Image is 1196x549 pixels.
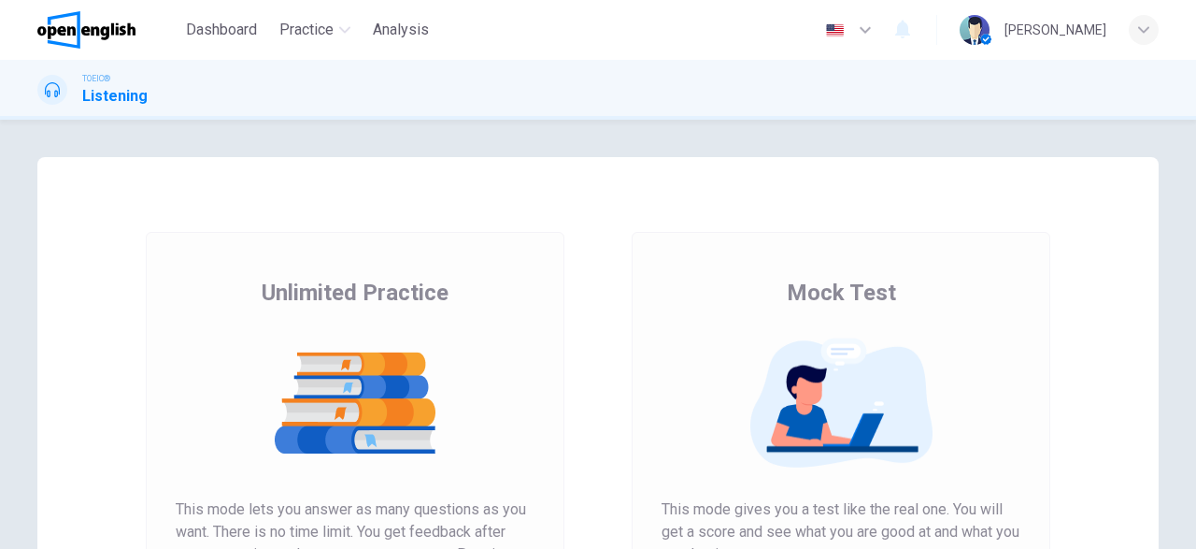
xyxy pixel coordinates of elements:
span: Analysis [373,19,429,41]
a: OpenEnglish logo [37,11,178,49]
img: Profile picture [960,15,990,45]
div: [PERSON_NAME] [1004,19,1106,41]
h1: Listening [82,85,148,108]
img: OpenEnglish logo [37,11,135,49]
span: Unlimited Practice [262,278,448,308]
span: TOEIC® [82,72,110,85]
img: en [823,23,847,37]
button: Analysis [365,13,436,47]
span: Dashboard [186,19,257,41]
button: Dashboard [178,13,264,47]
button: Practice [272,13,358,47]
span: Practice [279,19,334,41]
span: Mock Test [787,278,896,308]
